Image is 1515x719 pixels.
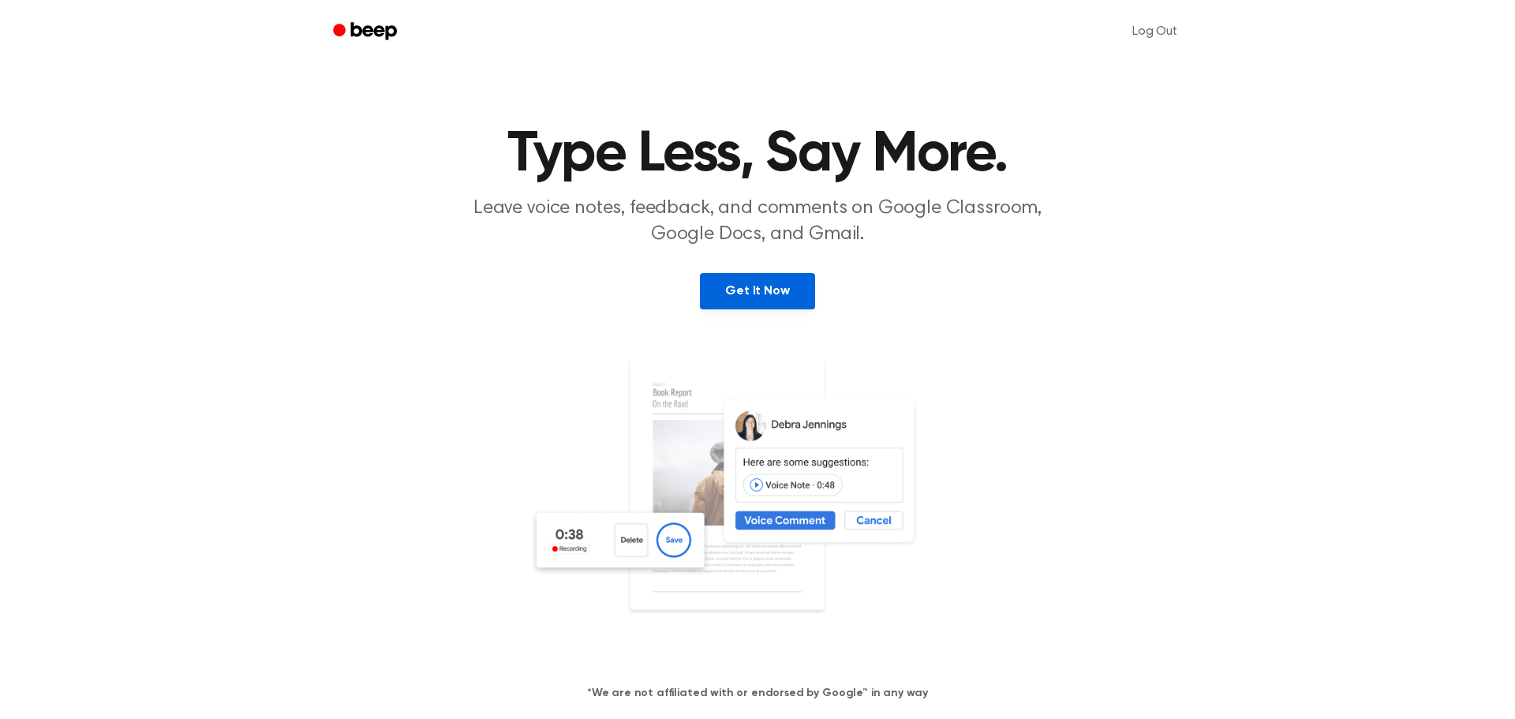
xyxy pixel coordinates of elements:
[700,273,814,309] a: Get It Now
[529,357,986,660] img: Voice Comments on Docs and Recording Widget
[353,126,1161,183] h1: Type Less, Say More.
[1117,13,1193,51] a: Log Out
[19,685,1496,702] h4: *We are not affiliated with or endorsed by Google™ in any way
[322,17,411,47] a: Beep
[454,196,1060,248] p: Leave voice notes, feedback, and comments on Google Classroom, Google Docs, and Gmail.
